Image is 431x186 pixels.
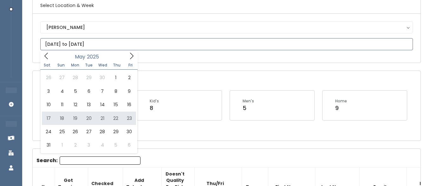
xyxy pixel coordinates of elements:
span: June 3, 2025 [82,138,95,152]
span: May 28, 2025 [96,125,109,138]
span: April 30, 2025 [96,71,109,84]
span: May 22, 2025 [109,112,122,125]
span: Wed [96,63,110,67]
span: May 19, 2025 [69,112,82,125]
span: May 5, 2025 [69,85,82,98]
span: May 31, 2025 [42,138,55,152]
span: Mon [68,63,82,67]
button: [PERSON_NAME] [40,21,413,33]
span: May 30, 2025 [122,125,136,138]
span: May 2, 2025 [122,71,136,84]
input: September 20 - September 26, 2025 [40,38,413,50]
span: April 28, 2025 [69,71,82,84]
span: Sat [40,63,54,67]
div: 9 [335,104,347,112]
span: May 7, 2025 [96,85,109,98]
span: May 6, 2025 [82,85,95,98]
span: May 16, 2025 [122,98,136,111]
span: April 27, 2025 [55,71,69,84]
span: May 4, 2025 [55,85,69,98]
label: Search: [36,156,140,165]
div: Home [335,98,347,104]
span: May 10, 2025 [42,98,55,111]
span: May 26, 2025 [69,125,82,138]
div: 5 [243,104,254,112]
span: June 2, 2025 [69,138,82,152]
span: May 13, 2025 [82,98,95,111]
span: June 6, 2025 [122,138,136,152]
input: Year [85,53,104,61]
span: April 26, 2025 [42,71,55,84]
div: 8 [150,104,159,112]
span: May 12, 2025 [69,98,82,111]
span: May 9, 2025 [122,85,136,98]
span: Fri [124,63,138,67]
span: May 18, 2025 [55,112,69,125]
span: June 5, 2025 [109,138,122,152]
span: May 3, 2025 [42,85,55,98]
div: Kid's [150,98,159,104]
span: May 20, 2025 [82,112,95,125]
span: May 27, 2025 [82,125,95,138]
span: May 25, 2025 [55,125,69,138]
span: May 8, 2025 [109,85,122,98]
span: May 23, 2025 [122,112,136,125]
span: May 11, 2025 [55,98,69,111]
span: Sun [54,63,68,67]
span: May 29, 2025 [109,125,122,138]
span: May [75,54,85,59]
span: May 21, 2025 [96,112,109,125]
span: Tue [82,63,96,67]
span: May 17, 2025 [42,112,55,125]
span: May 15, 2025 [109,98,122,111]
span: April 29, 2025 [82,71,95,84]
span: Thu [110,63,124,67]
span: May 14, 2025 [96,98,109,111]
span: June 4, 2025 [96,138,109,152]
span: June 1, 2025 [55,138,69,152]
span: May 1, 2025 [109,71,122,84]
input: Search: [60,156,140,165]
span: May 24, 2025 [42,125,55,138]
div: [PERSON_NAME] [46,24,407,31]
div: Men's [243,98,254,104]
